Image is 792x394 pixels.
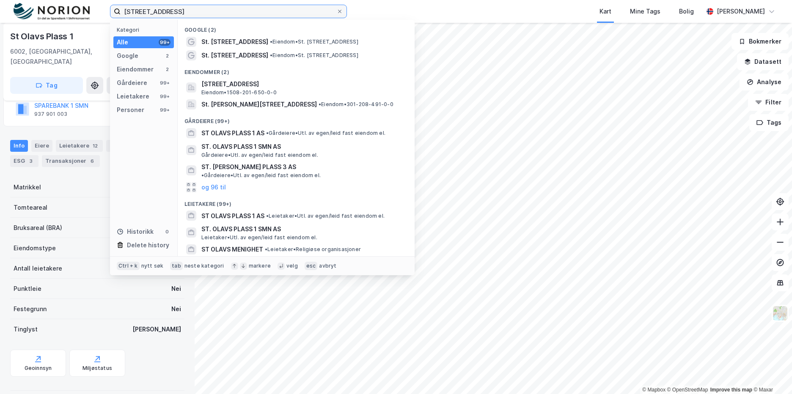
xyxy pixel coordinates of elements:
[14,324,38,334] div: Tinglyst
[717,6,765,16] div: [PERSON_NAME]
[201,211,264,221] span: ST OLAVS PLASS 1 AS
[748,94,789,111] button: Filter
[305,262,318,270] div: esc
[14,263,62,274] div: Antall leietakere
[171,284,181,294] div: Nei
[630,6,660,16] div: Mine Tags
[42,155,100,167] div: Transaksjoner
[164,52,170,59] div: 2
[117,27,174,33] div: Kategori
[737,53,789,70] button: Datasett
[599,6,611,16] div: Kart
[159,39,170,46] div: 99+
[88,157,96,165] div: 6
[270,38,358,45] span: Eiendom • St. [STREET_ADDRESS]
[159,93,170,100] div: 99+
[117,105,144,115] div: Personer
[270,52,272,58] span: •
[14,3,90,20] img: norion-logo.80e7a08dc31c2e691866.png
[750,353,792,394] iframe: Chat Widget
[319,101,393,108] span: Eiendom • 301-208-491-0-0
[266,213,385,219] span: Leietaker • Utl. av egen/leid fast eiendom el.
[10,77,83,94] button: Tag
[117,64,154,74] div: Eiendommer
[201,37,268,47] span: St. [STREET_ADDRESS]
[266,213,269,219] span: •
[772,305,788,321] img: Z
[14,284,41,294] div: Punktleie
[82,365,112,372] div: Miljøstatus
[178,20,415,35] div: Google (2)
[270,52,358,59] span: Eiendom • St. [STREET_ADDRESS]
[25,365,52,372] div: Geoinnsyn
[10,140,28,152] div: Info
[178,111,415,126] div: Gårdeiere (99+)
[201,234,317,241] span: Leietaker • Utl. av egen/leid fast eiendom el.
[201,224,404,234] span: ST. OLAVS PLASS 1 SMN AS
[14,304,47,314] div: Festegrunn
[731,33,789,50] button: Bokmerker
[667,387,708,393] a: OpenStreetMap
[201,79,404,89] span: [STREET_ADDRESS]
[117,37,128,47] div: Alle
[117,227,154,237] div: Historikk
[201,50,268,60] span: St. [STREET_ADDRESS]
[201,172,321,179] span: Gårdeiere • Utl. av egen/leid fast eiendom el.
[121,5,336,18] input: Søk på adresse, matrikkel, gårdeiere, leietakere eller personer
[319,101,321,107] span: •
[164,66,170,73] div: 2
[10,47,138,67] div: 6002, [GEOGRAPHIC_DATA], [GEOGRAPHIC_DATA]
[642,387,665,393] a: Mapbox
[34,111,67,118] div: 937 901 003
[266,130,269,136] span: •
[201,152,318,159] span: Gårdeiere • Utl. av egen/leid fast eiendom el.
[117,91,149,101] div: Leietakere
[270,38,272,45] span: •
[31,140,52,152] div: Eiere
[14,243,56,253] div: Eiendomstype
[27,157,35,165] div: 3
[141,263,164,269] div: nytt søk
[178,62,415,77] div: Eiendommer (2)
[201,244,263,254] span: ST OLAVS MENIGHET
[249,263,271,269] div: markere
[201,162,296,172] span: ST. [PERSON_NAME] PLASS 3 AS
[127,240,169,250] div: Delete history
[710,387,752,393] a: Improve this map
[201,172,204,178] span: •
[265,246,361,253] span: Leietaker • Religiøse organisasjoner
[178,194,415,209] div: Leietakere (99+)
[750,353,792,394] div: Kontrollprogram for chat
[91,142,99,150] div: 12
[117,262,140,270] div: Ctrl + k
[201,128,264,138] span: ST OLAVS PLASS 1 AS
[184,263,224,269] div: neste kategori
[319,263,336,269] div: avbryt
[10,30,75,43] div: St Olavs Plass 1
[201,99,317,109] span: St. [PERSON_NAME][STREET_ADDRESS]
[106,140,138,152] div: Datasett
[159,107,170,113] div: 99+
[14,223,62,233] div: Bruksareal (BRA)
[740,74,789,90] button: Analyse
[14,202,47,213] div: Tomteareal
[679,6,694,16] div: Bolig
[170,262,183,270] div: tab
[56,140,103,152] div: Leietakere
[286,263,298,269] div: velg
[749,114,789,131] button: Tags
[10,155,38,167] div: ESG
[159,79,170,86] div: 99+
[201,142,404,152] span: ST. OLAVS PLASS 1 SMN AS
[14,182,41,192] div: Matrikkel
[201,89,277,96] span: Eiendom • 1508-201-650-0-0
[117,78,147,88] div: Gårdeiere
[201,182,226,192] button: og 96 til
[164,228,170,235] div: 0
[117,51,138,61] div: Google
[266,130,385,137] span: Gårdeiere • Utl. av egen/leid fast eiendom el.
[171,304,181,314] div: Nei
[265,246,267,252] span: •
[132,324,181,334] div: [PERSON_NAME]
